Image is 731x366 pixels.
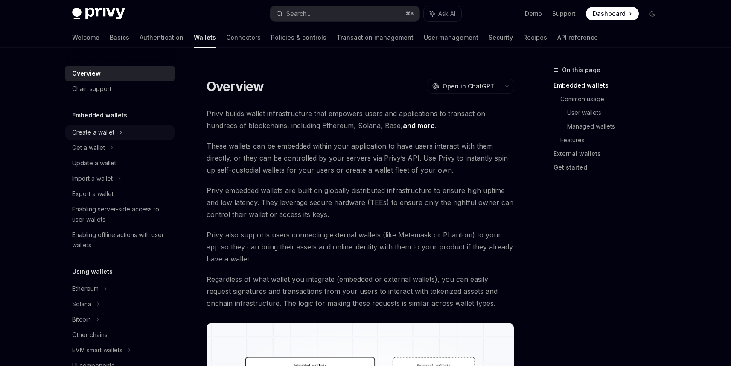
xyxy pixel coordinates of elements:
[567,120,666,133] a: Managed wallets
[72,204,169,225] div: Enabling server-side access to user wallets
[593,9,626,18] span: Dashboard
[207,79,264,94] h1: Overview
[72,314,91,325] div: Bitcoin
[72,266,113,277] h5: Using wallets
[646,7,659,20] button: Toggle dark mode
[72,158,116,168] div: Update a wallet
[525,9,542,18] a: Demo
[72,189,114,199] div: Export a wallet
[207,184,514,220] span: Privy embedded wallets are built on globally distributed infrastructure to ensure high uptime and...
[72,173,113,184] div: Import a wallet
[65,186,175,202] a: Export a wallet
[271,27,326,48] a: Policies & controls
[337,27,414,48] a: Transaction management
[562,65,600,75] span: On this page
[207,140,514,176] span: These wallets can be embedded within your application to have users interact with them directly, ...
[567,106,666,120] a: User wallets
[65,66,175,81] a: Overview
[194,27,216,48] a: Wallets
[65,227,175,253] a: Enabling offline actions with user wallets
[552,9,576,18] a: Support
[65,155,175,171] a: Update a wallet
[72,110,127,120] h5: Embedded wallets
[438,9,455,18] span: Ask AI
[72,345,122,355] div: EVM smart wallets
[110,27,129,48] a: Basics
[207,273,514,309] span: Regardless of what wallet you integrate (embedded or external wallets), you can easily request si...
[226,27,261,48] a: Connectors
[560,92,666,106] a: Common usage
[72,330,108,340] div: Other chains
[443,82,495,91] span: Open in ChatGPT
[72,230,169,250] div: Enabling offline actions with user wallets
[207,108,514,132] span: Privy builds wallet infrastructure that empowers users and applications to transact on hundreds o...
[424,27,478,48] a: User management
[586,7,639,20] a: Dashboard
[65,81,175,97] a: Chain support
[489,27,513,48] a: Security
[553,161,666,174] a: Get started
[72,8,125,20] img: dark logo
[523,27,547,48] a: Recipes
[65,202,175,227] a: Enabling server-side access to user wallets
[72,299,91,309] div: Solana
[270,6,419,21] button: Search...⌘K
[560,133,666,147] a: Features
[424,6,461,21] button: Ask AI
[140,27,183,48] a: Authentication
[72,84,111,94] div: Chain support
[72,143,105,153] div: Get a wallet
[403,121,435,130] a: and more
[207,229,514,265] span: Privy also supports users connecting external wallets (like Metamask or Phantom) to your app so t...
[286,9,310,19] div: Search...
[553,147,666,161] a: External wallets
[72,127,114,138] div: Create a wallet
[72,27,99,48] a: Welcome
[72,68,101,79] div: Overview
[405,10,414,17] span: ⌘ K
[427,79,500,94] button: Open in ChatGPT
[65,327,175,343] a: Other chains
[553,79,666,92] a: Embedded wallets
[557,27,598,48] a: API reference
[72,284,99,294] div: Ethereum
